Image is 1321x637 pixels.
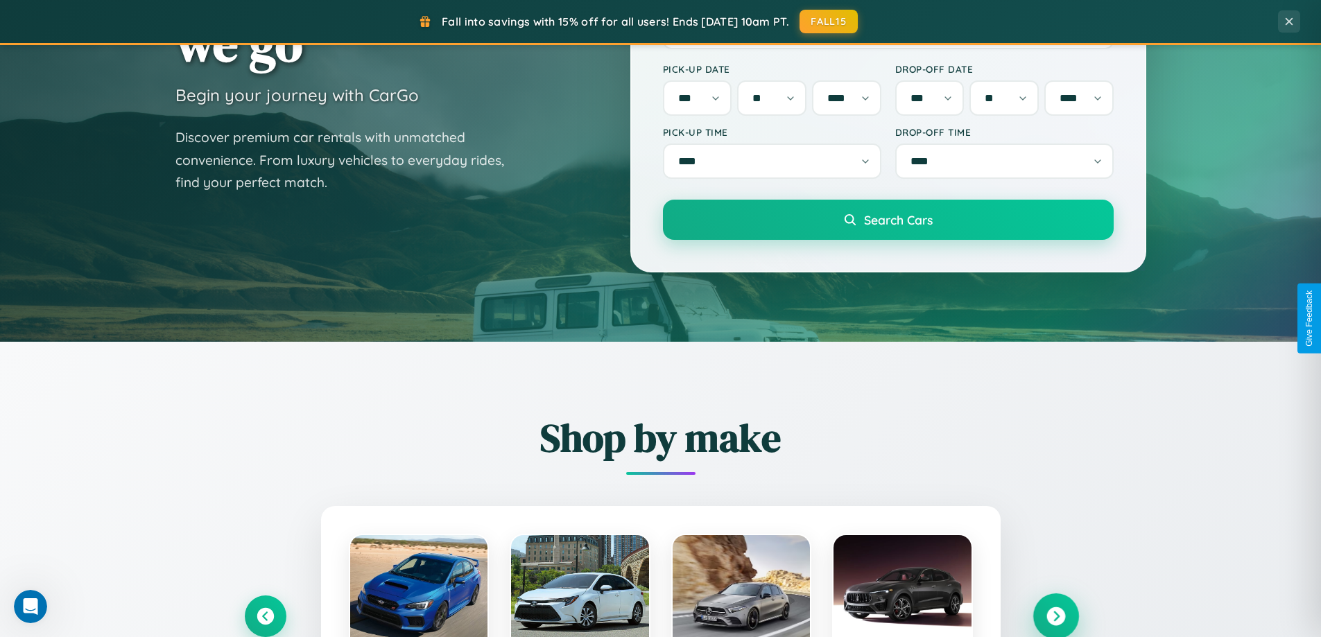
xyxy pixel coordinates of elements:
h2: Shop by make [245,411,1077,464]
h3: Begin your journey with CarGo [175,85,419,105]
label: Drop-off Date [895,63,1114,75]
iframe: Intercom live chat [14,590,47,623]
div: Give Feedback [1304,290,1314,347]
span: Search Cars [864,212,933,227]
button: FALL15 [800,10,858,33]
span: Fall into savings with 15% off for all users! Ends [DATE] 10am PT. [442,15,789,28]
label: Drop-off Time [895,126,1114,138]
label: Pick-up Time [663,126,881,138]
button: Search Cars [663,200,1114,240]
label: Pick-up Date [663,63,881,75]
p: Discover premium car rentals with unmatched convenience. From luxury vehicles to everyday rides, ... [175,126,522,194]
